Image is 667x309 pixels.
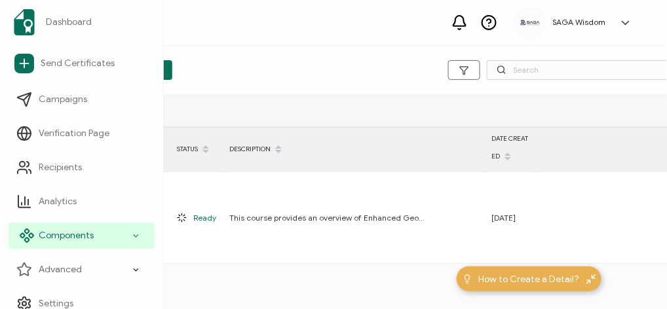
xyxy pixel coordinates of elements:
[9,4,155,41] a: Dashboard
[479,272,580,286] span: How to Create a Detail?
[485,210,537,225] div: [DATE]
[223,139,485,161] div: DESCRIPTION
[41,57,115,70] span: Send Certificates
[9,154,155,181] a: Recipients
[229,210,426,225] span: This course provides an overview of Enhanced Geothermal Systems (EGS). The concept of EGS is to u...
[520,20,540,26] img: ad1e8383-c978-44b4-a496-f0293d5d840c.png
[14,9,35,35] img: sertifier-logomark-colored.svg
[9,120,155,147] a: Verification Page
[193,210,216,225] span: Ready
[9,86,155,113] a: Campaigns
[39,263,82,276] span: Advanced
[39,161,82,174] span: Recipients
[553,18,606,27] h5: SAGA Wisdom
[170,139,223,161] div: STATUS
[39,229,94,242] span: Components
[46,16,92,29] span: Dashboard
[39,195,77,208] span: Analytics
[39,93,87,106] span: Campaigns
[485,131,537,168] div: DATE CREATED
[586,274,596,284] img: minimize-icon.svg
[39,127,109,140] span: Verification Page
[9,189,155,215] a: Analytics
[9,48,155,79] a: Send Certificates
[601,246,667,309] iframe: Chat Widget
